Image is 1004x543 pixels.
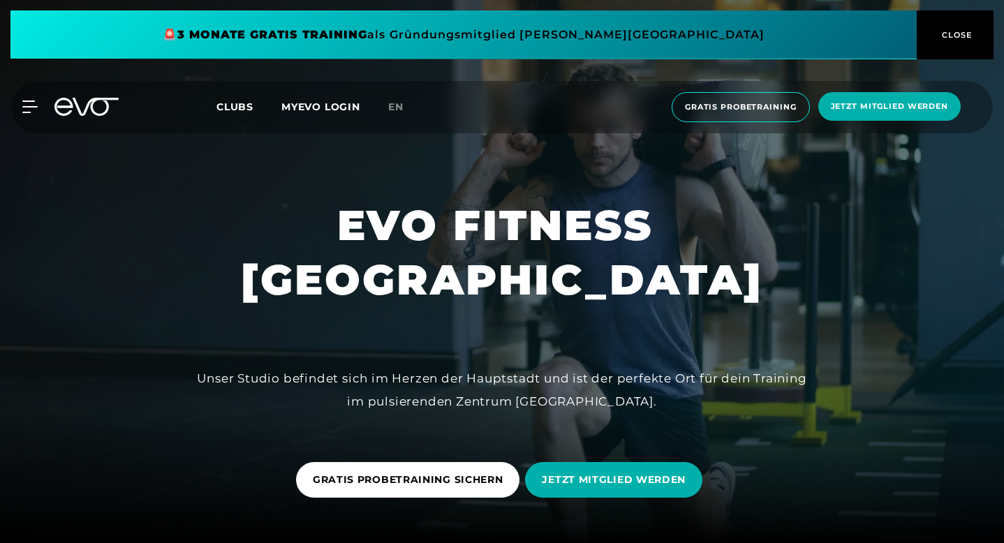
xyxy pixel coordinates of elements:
[685,101,797,113] span: Gratis Probetraining
[388,99,420,115] a: en
[525,452,708,508] a: JETZT MITGLIED WERDEN
[241,198,763,307] h1: EVO FITNESS [GEOGRAPHIC_DATA]
[814,92,965,122] a: Jetzt Mitglied werden
[296,452,526,508] a: GRATIS PROBETRAINING SICHERN
[313,473,503,487] span: GRATIS PROBETRAINING SICHERN
[667,92,814,122] a: Gratis Probetraining
[216,100,281,113] a: Clubs
[938,29,973,41] span: CLOSE
[542,473,686,487] span: JETZT MITGLIED WERDEN
[216,101,253,113] span: Clubs
[388,101,404,113] span: en
[188,367,816,412] div: Unser Studio befindet sich im Herzen der Hauptstadt und ist der perfekte Ort für dein Training im...
[917,10,994,59] button: CLOSE
[831,101,948,112] span: Jetzt Mitglied werden
[281,101,360,113] a: MYEVO LOGIN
